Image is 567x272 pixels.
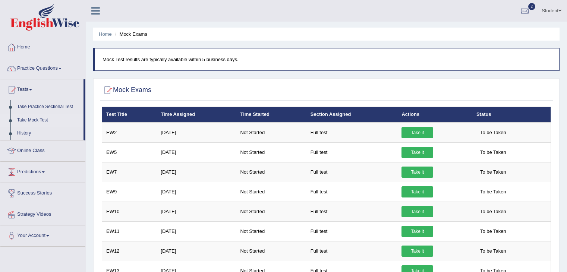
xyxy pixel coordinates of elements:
span: To be Taken [476,206,510,217]
a: Take it [401,147,433,158]
a: Take it [401,167,433,178]
span: To be Taken [476,167,510,178]
td: [DATE] [157,123,236,143]
a: Home [0,37,85,56]
a: Online Class [0,140,85,159]
th: Status [472,107,551,123]
li: Mock Exams [113,31,147,38]
th: Time Assigned [157,107,236,123]
a: Take it [401,127,433,138]
td: Full test [306,241,398,261]
td: [DATE] [157,142,236,162]
td: Full test [306,142,398,162]
td: [DATE] [157,162,236,182]
a: Your Account [0,225,85,244]
td: EW7 [102,162,157,182]
p: Mock Test results are typically available within 5 business days. [103,56,552,63]
th: Section Assigned [306,107,398,123]
a: Take it [401,226,433,237]
a: Take it [401,186,433,197]
td: Full test [306,202,398,221]
td: Full test [306,221,398,241]
td: Not Started [236,221,306,241]
td: Not Started [236,162,306,182]
td: Full test [306,123,398,143]
td: Not Started [236,182,306,202]
td: [DATE] [157,221,236,241]
td: Not Started [236,142,306,162]
td: EW9 [102,182,157,202]
span: To be Taken [476,226,510,237]
a: Predictions [0,162,85,180]
th: Actions [397,107,472,123]
td: EW2 [102,123,157,143]
td: [DATE] [157,241,236,261]
td: Not Started [236,123,306,143]
a: Take Mock Test [14,114,84,127]
td: [DATE] [157,202,236,221]
a: Home [99,31,112,37]
a: Success Stories [0,183,85,202]
td: EW10 [102,202,157,221]
h2: Mock Exams [102,85,151,96]
span: To be Taken [476,127,510,138]
td: Full test [306,162,398,182]
td: EW12 [102,241,157,261]
td: Full test [306,182,398,202]
a: Take Practice Sectional Test [14,100,84,114]
span: To be Taken [476,246,510,257]
th: Test Title [102,107,157,123]
a: Strategy Videos [0,204,85,223]
span: 2 [528,3,536,10]
a: Tests [0,79,84,98]
th: Time Started [236,107,306,123]
td: Not Started [236,202,306,221]
td: EW5 [102,142,157,162]
a: History [14,127,84,140]
td: EW11 [102,221,157,241]
a: Take it [401,206,433,217]
a: Take it [401,246,433,257]
a: Practice Questions [0,58,85,77]
span: To be Taken [476,147,510,158]
td: Not Started [236,241,306,261]
td: [DATE] [157,182,236,202]
span: To be Taken [476,186,510,197]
